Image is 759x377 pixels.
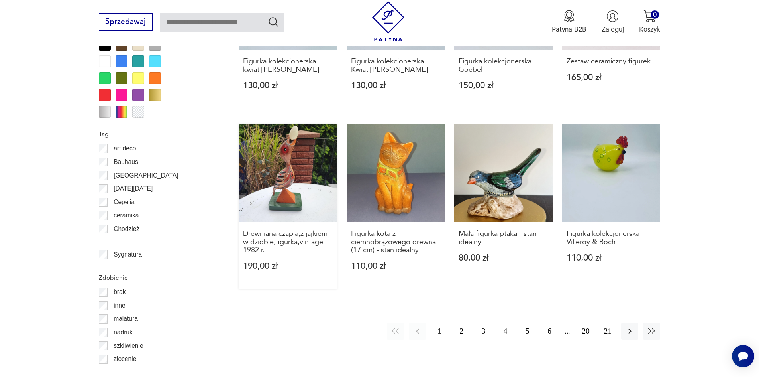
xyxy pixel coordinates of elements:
[454,124,553,289] a: Mała figurka ptaka - stan idealnyMała figurka ptaka - stan idealny80,00 zł
[114,341,143,351] p: szkliwienie
[519,323,536,340] button: 5
[541,323,558,340] button: 6
[431,323,448,340] button: 1
[114,224,139,234] p: Chodzież
[563,10,575,22] img: Ikona medalu
[114,327,133,338] p: nadruk
[347,124,445,289] a: Figurka kota z ciemnobrązowego drewna (17 cm) - stan idealnyFigurka kota z ciemnobrązowego drewna...
[99,13,153,31] button: Sprzedawaj
[567,230,656,246] h3: Figurka kolekcjonerska Villeroy & Boch
[114,170,178,181] p: [GEOGRAPHIC_DATA]
[459,57,548,74] h3: Figurka kolekcjonerska Goebel
[639,25,660,34] p: Koszyk
[643,10,656,22] img: Ikona koszyka
[459,254,548,262] p: 80,00 zł
[562,124,661,289] a: Figurka kolekcjonerska Villeroy & BochFigurka kolekcjonerska Villeroy & Boch110,00 zł
[351,230,441,254] h3: Figurka kota z ciemnobrązowego drewna (17 cm) - stan idealny
[497,323,514,340] button: 4
[567,254,656,262] p: 110,00 zł
[351,81,441,90] p: 130,00 zł
[459,230,548,246] h3: Mała figurka ptaka - stan idealny
[239,124,337,289] a: Drewniana czapla,z jajkiem w dziobie,figurka,vintage 1982 r.Drewniana czapla,z jajkiem w dziobie,...
[351,57,441,74] h3: Figurka kolekcjonerska Kwiat [PERSON_NAME]
[243,262,333,270] p: 190,00 zł
[602,10,624,34] button: Zaloguj
[114,249,142,260] p: Sygnatura
[114,157,138,167] p: Bauhaus
[114,237,137,247] p: Ćmielów
[243,57,333,74] h3: Figurka kolekcjonerska kwiat [PERSON_NAME]
[732,345,754,367] iframe: Smartsupp widget button
[459,81,548,90] p: 150,00 zł
[114,143,136,154] p: art deco
[114,300,125,311] p: inne
[552,10,586,34] a: Ikona medaluPatyna B2B
[99,19,153,26] a: Sprzedawaj
[243,81,333,90] p: 130,00 zł
[651,10,659,19] div: 0
[599,323,616,340] button: 21
[243,230,333,254] h3: Drewniana czapla,z jajkiem w dziobie,figurka,vintage 1982 r.
[114,354,136,364] p: złocenie
[351,262,441,270] p: 110,00 zł
[552,25,586,34] p: Patyna B2B
[99,272,216,283] p: Zdobienie
[114,184,153,194] p: [DATE][DATE]
[114,197,135,207] p: Cepelia
[114,287,126,297] p: brak
[475,323,492,340] button: 3
[99,129,216,139] p: Tag
[567,73,656,82] p: 165,00 zł
[567,57,656,65] h3: Zestaw ceramiczny figurek
[368,1,408,41] img: Patyna - sklep z meblami i dekoracjami vintage
[268,16,279,28] button: Szukaj
[552,10,586,34] button: Patyna B2B
[606,10,619,22] img: Ikonka użytkownika
[114,314,138,324] p: malatura
[453,323,470,340] button: 2
[577,323,594,340] button: 20
[602,25,624,34] p: Zaloguj
[114,210,139,221] p: ceramika
[639,10,660,34] button: 0Koszyk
